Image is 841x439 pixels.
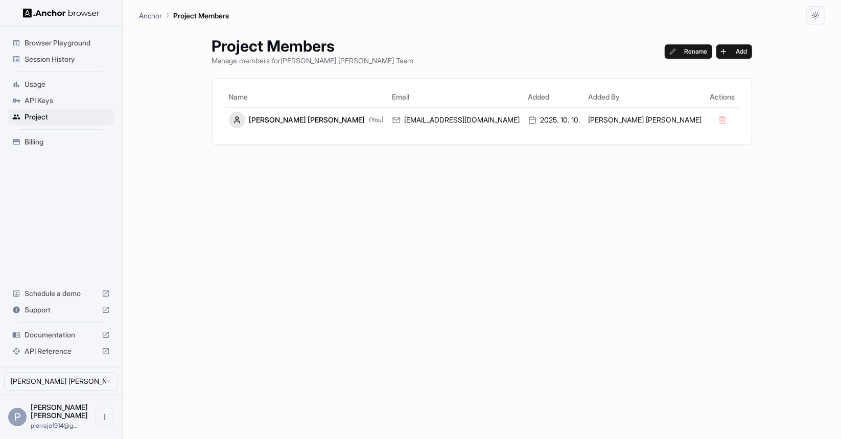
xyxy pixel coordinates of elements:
th: Email [388,87,524,107]
div: 2025. 10. 10. [528,115,580,125]
p: Project Members [173,10,229,21]
th: Actions [706,87,739,107]
span: API Keys [25,95,110,106]
h1: Project Members [212,37,414,55]
div: P [8,408,27,426]
div: [PERSON_NAME] [PERSON_NAME] [229,112,384,128]
div: [EMAIL_ADDRESS][DOMAIN_NAME] [392,115,520,125]
span: pierrejo1914@gmail.com [31,422,78,429]
div: Browser Playground [8,35,114,51]
button: Open menu [96,408,114,426]
div: Project [8,109,114,125]
button: Rename [665,44,712,59]
nav: breadcrumb [139,10,229,21]
span: Project [25,112,110,122]
img: Anchor Logo [23,8,100,18]
div: Support [8,302,114,318]
div: Documentation [8,327,114,343]
div: API Keys [8,92,114,109]
span: Documentation [25,330,98,340]
th: Name [225,87,388,107]
div: Schedule a demo [8,285,114,302]
span: Billing [25,137,110,147]
div: Billing [8,134,114,150]
span: Usage [25,79,110,89]
span: Schedule a demo [25,288,98,299]
span: Session History [25,54,110,64]
span: API Reference [25,346,98,356]
span: Support [25,305,98,315]
span: Peter Jo [31,403,88,420]
th: Added [524,87,585,107]
th: Added By [585,87,706,107]
button: Add [716,44,752,59]
div: API Reference [8,343,114,359]
p: Manage members for [PERSON_NAME] [PERSON_NAME] Team [212,55,414,66]
span: (You) [369,116,384,124]
td: [PERSON_NAME] [PERSON_NAME] [585,107,706,132]
p: Anchor [139,10,162,21]
div: Session History [8,51,114,67]
span: Browser Playground [25,38,110,48]
div: Usage [8,76,114,92]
